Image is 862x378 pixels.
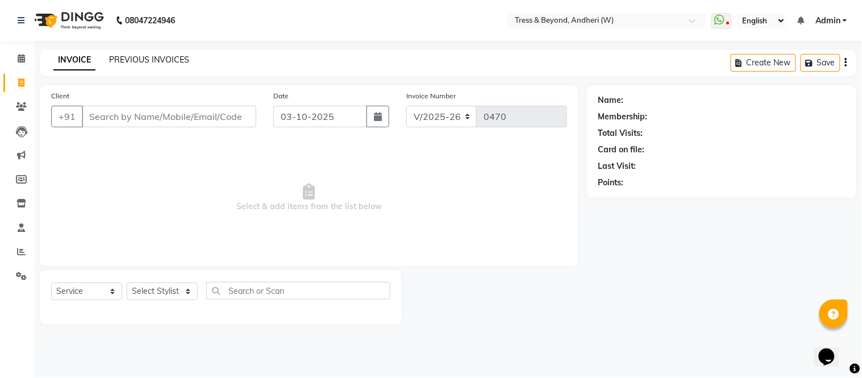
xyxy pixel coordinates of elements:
[51,106,83,127] button: +91
[51,91,69,101] label: Client
[598,111,648,123] div: Membership:
[53,50,95,70] a: INVOICE
[273,91,289,101] label: Date
[406,91,456,101] label: Invoice Number
[82,106,256,127] input: Search by Name/Mobile/Email/Code
[598,160,636,172] div: Last Visit:
[801,54,840,72] button: Save
[29,5,107,36] img: logo
[731,54,796,72] button: Create New
[51,141,567,255] span: Select & add items from the list below
[598,94,624,106] div: Name:
[206,282,390,300] input: Search or Scan
[109,55,189,65] a: PREVIOUS INVOICES
[814,333,851,367] iframe: chat widget
[598,144,645,156] div: Card on file:
[598,127,643,139] div: Total Visits:
[598,177,624,189] div: Points:
[815,15,840,27] span: Admin
[125,5,175,36] b: 08047224946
